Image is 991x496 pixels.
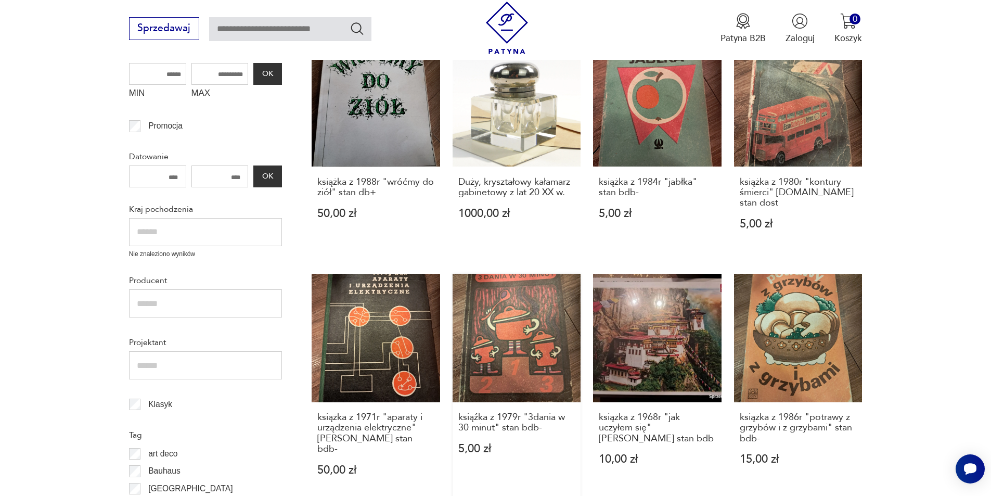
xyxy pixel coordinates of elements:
[481,2,533,54] img: Patyna - sklep z meblami i dekoracjami vintage
[129,17,199,40] button: Sprzedawaj
[148,119,183,133] p: Promocja
[599,177,716,198] h3: książka z 1984r "jabłka" stan bdb-
[720,13,766,44] button: Patyna B2B
[599,454,716,465] p: 10,00 zł
[599,208,716,219] p: 5,00 zł
[453,39,581,254] a: Duży, kryształowy kałamarz gabinetowy z lat 20 XX w.Duży, kryształowy kałamarz gabinetowy z lat 2...
[317,208,434,219] p: 50,00 zł
[720,13,766,44] a: Ikona medaluPatyna B2B
[129,249,282,259] p: Nie znaleziono wyników
[740,412,857,444] h3: książka z 1986r "potrawy z grzybów i z grzybami" stan bdb-
[253,166,281,187] button: OK
[740,454,857,465] p: 15,00 zł
[840,13,856,29] img: Ikona koszyka
[129,85,186,105] label: MIN
[599,412,716,444] h3: książka z 1968r "jak uczyłem się" [PERSON_NAME] stan bdb
[148,482,233,495] p: [GEOGRAPHIC_DATA]
[129,202,282,216] p: Kraj pochodzenia
[956,454,985,484] iframe: Smartsupp widget button
[129,274,282,287] p: Producent
[148,398,172,411] p: Klasyk
[317,465,434,476] p: 50,00 zł
[350,21,365,36] button: Szukaj
[148,447,177,461] p: art deco
[850,14,860,24] div: 0
[458,412,575,434] h3: ksiąźka z 1979r "3dania w 30 minut" stan bdb-
[735,13,751,29] img: Ikona medalu
[786,32,815,44] p: Zaloguj
[317,177,434,198] h3: książka z 1988r "wróćmy do ziół" stan db+
[129,150,282,163] p: Datowanie
[834,32,862,44] p: Koszyk
[593,39,722,254] a: książka z 1984r "jabłka" stan bdb-książka z 1984r "jabłka" stan bdb-5,00 zł
[129,428,282,442] p: Tag
[148,464,181,478] p: Bauhaus
[786,13,815,44] button: Zaloguj
[720,32,766,44] p: Patyna B2B
[834,13,862,44] button: 0Koszyk
[458,177,575,198] h3: Duży, kryształowy kałamarz gabinetowy z lat 20 XX w.
[740,219,857,230] p: 5,00 zł
[129,336,282,349] p: Projektant
[317,412,434,455] h3: książka z 1971r "aparaty i urządzenia elektryczne" [PERSON_NAME] stan bdb-
[129,25,199,33] a: Sprzedawaj
[458,443,575,454] p: 5,00 zł
[312,39,440,254] a: książka z 1988r "wróćmy do ziół" stan db+książka z 1988r "wróćmy do ziół" stan db+50,00 zł
[191,85,249,105] label: MAX
[792,13,808,29] img: Ikonka użytkownika
[734,39,863,254] a: książka z 1980r "kontury śmierci" P.Blue stan dostksiążka z 1980r "kontury śmierci" [DOMAIN_NAME]...
[253,63,281,85] button: OK
[458,208,575,219] p: 1000,00 zł
[740,177,857,209] h3: książka z 1980r "kontury śmierci" [DOMAIN_NAME] stan dost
